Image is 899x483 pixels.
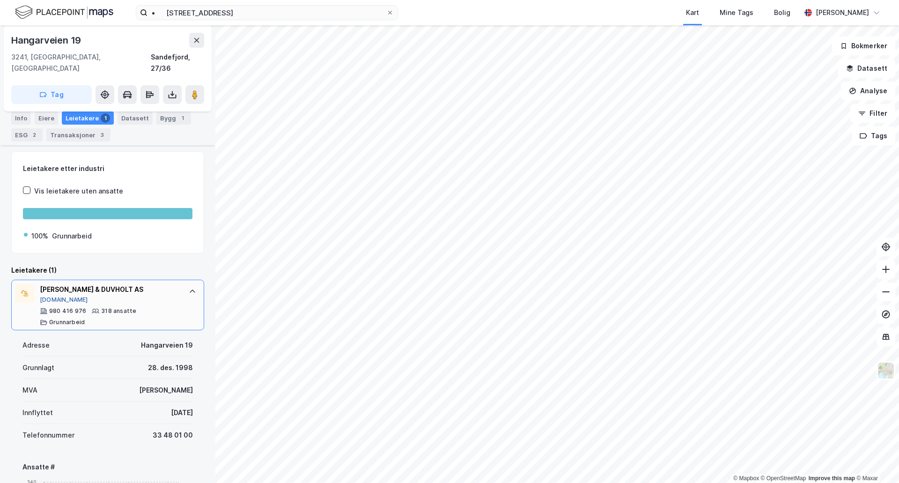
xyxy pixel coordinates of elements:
div: 28. des. 1998 [148,362,193,373]
div: 3241, [GEOGRAPHIC_DATA], [GEOGRAPHIC_DATA] [11,52,151,74]
div: 1 [178,113,187,123]
div: Grunnarbeid [52,230,92,242]
button: Tag [11,85,92,104]
div: Leietakere [62,111,114,125]
div: Grunnlagt [22,362,54,373]
div: [PERSON_NAME] [139,385,193,396]
div: Bygg [156,111,191,125]
div: Eiere [35,111,58,125]
div: Mine Tags [720,7,753,18]
button: [DOMAIN_NAME] [40,296,88,304]
div: Telefonnummer [22,430,74,441]
div: 1 [101,113,110,123]
div: Datasett [118,111,153,125]
div: [PERSON_NAME] [816,7,869,18]
div: Vis leietakere uten ansatte [34,186,123,197]
div: MVA [22,385,37,396]
div: Kart [686,7,699,18]
div: [DATE] [171,407,193,418]
div: 3 [97,130,107,140]
div: [PERSON_NAME] & DUVHOLT AS [40,284,179,295]
img: logo.f888ab2527a4732fd821a326f86c7f29.svg [15,4,113,21]
button: Bokmerker [832,37,895,55]
button: Datasett [838,59,895,78]
button: Analyse [841,82,895,100]
div: Sandefjord, 27/36 [151,52,204,74]
a: Mapbox [733,475,759,482]
div: Leietakere etter industri [23,163,192,174]
button: Tags [852,126,895,145]
div: 980 416 976 [49,307,86,315]
div: Grunnarbeid [49,319,85,326]
div: 33 48 01 00 [153,430,193,441]
div: Hangarveien 19 [141,340,193,351]
iframe: Chat Widget [852,438,899,483]
div: Adresse [22,340,50,351]
a: OpenStreetMap [761,475,806,482]
div: Leietakere (1) [11,265,204,276]
div: 100% [31,230,48,242]
div: Innflyttet [22,407,53,418]
img: Z [877,362,895,379]
div: Kontrollprogram for chat [852,438,899,483]
div: ESG [11,128,43,141]
button: Filter [850,104,895,123]
div: 318 ansatte [101,307,136,315]
div: Hangarveien 19 [11,33,83,48]
div: Ansatte # [22,461,193,473]
input: Søk på adresse, matrikkel, gårdeiere, leietakere eller personer [147,6,386,20]
div: Bolig [774,7,790,18]
div: Transaksjoner [46,128,111,141]
div: Info [11,111,31,125]
div: 2 [29,130,39,140]
a: Improve this map [809,475,855,482]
